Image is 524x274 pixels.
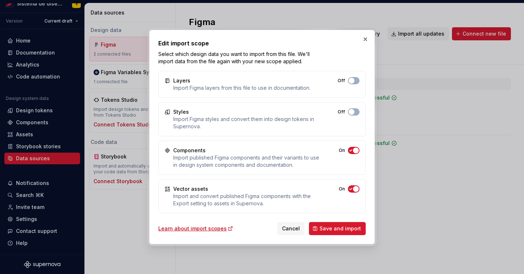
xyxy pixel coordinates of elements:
[173,185,208,193] div: Vector assets
[173,84,310,92] div: Import Figma layers from this file to use in documentation.
[173,154,320,169] div: Import published Figma components and their variants to use in design system components and docum...
[173,77,190,84] div: Layers
[173,147,206,154] div: Components
[158,225,233,232] a: Learn about import scopes
[319,225,361,232] span: Save and import
[173,116,319,130] div: Import Figma styles and convert them into design tokens in Supernova.
[339,186,345,192] label: On
[158,51,317,65] p: Select which design data you want to import from this file. We'll import data from the file again...
[173,108,189,116] div: Styles
[338,78,345,84] label: Off
[277,222,305,235] button: Cancel
[158,39,366,48] h2: Edit import scope
[309,222,366,235] button: Save and import
[338,109,345,115] label: Off
[173,193,320,207] div: Import and convert published Figma components with the Export setting to assets in Supernova.
[282,225,300,232] span: Cancel
[339,148,345,153] label: On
